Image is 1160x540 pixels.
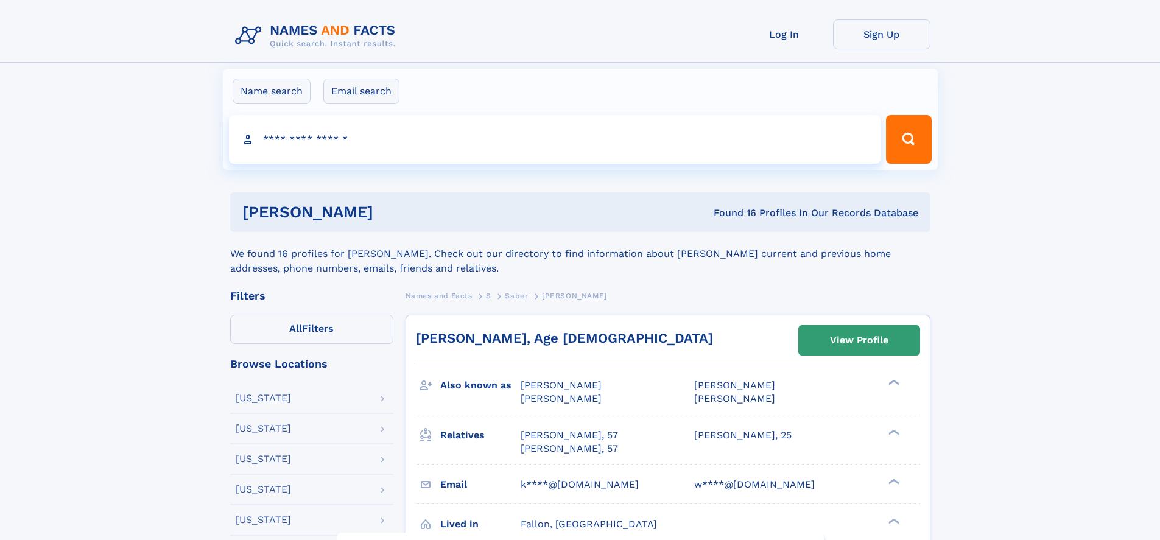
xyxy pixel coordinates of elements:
[885,477,900,485] div: ❯
[543,206,918,220] div: Found 16 Profiles In Our Records Database
[521,442,618,455] a: [PERSON_NAME], 57
[236,485,291,494] div: [US_STATE]
[886,115,931,164] button: Search Button
[233,79,311,104] label: Name search
[289,323,302,334] span: All
[230,19,406,52] img: Logo Names and Facts
[736,19,833,49] a: Log In
[236,454,291,464] div: [US_STATE]
[505,288,528,303] a: Saber
[229,115,881,164] input: search input
[486,288,491,303] a: S
[486,292,491,300] span: S
[505,292,528,300] span: Saber
[440,375,521,396] h3: Also known as
[885,517,900,525] div: ❯
[236,515,291,525] div: [US_STATE]
[542,292,607,300] span: [PERSON_NAME]
[440,474,521,495] h3: Email
[242,205,544,220] h1: [PERSON_NAME]
[833,19,930,49] a: Sign Up
[799,326,919,355] a: View Profile
[521,379,602,391] span: [PERSON_NAME]
[830,326,888,354] div: View Profile
[694,393,775,404] span: [PERSON_NAME]
[521,393,602,404] span: [PERSON_NAME]
[521,429,618,442] a: [PERSON_NAME], 57
[694,429,792,442] a: [PERSON_NAME], 25
[323,79,399,104] label: Email search
[694,379,775,391] span: [PERSON_NAME]
[521,518,657,530] span: Fallon, [GEOGRAPHIC_DATA]
[440,514,521,535] h3: Lived in
[416,331,713,346] a: [PERSON_NAME], Age [DEMOGRAPHIC_DATA]
[230,232,930,276] div: We found 16 profiles for [PERSON_NAME]. Check out our directory to find information about [PERSON...
[885,428,900,436] div: ❯
[885,379,900,387] div: ❯
[230,315,393,344] label: Filters
[236,393,291,403] div: [US_STATE]
[230,359,393,370] div: Browse Locations
[230,290,393,301] div: Filters
[406,288,473,303] a: Names and Facts
[440,425,521,446] h3: Relatives
[236,424,291,433] div: [US_STATE]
